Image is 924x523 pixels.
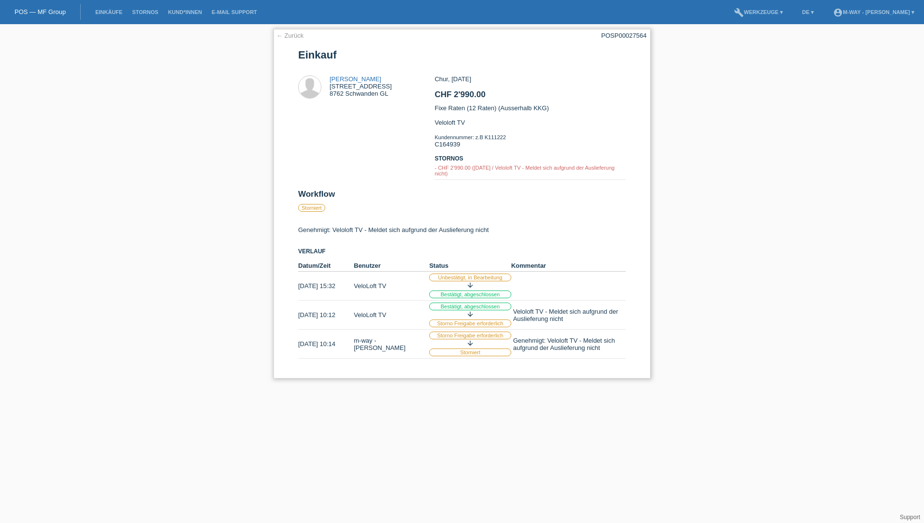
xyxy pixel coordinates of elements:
label: Storniert [429,349,511,356]
i: arrow_downward [466,281,474,289]
label: Storno Freigabe erforderlich [429,320,511,327]
td: VeloLoft TV [354,301,429,330]
div: Genehmigt: Veloloft TV - Meldet sich aufgrund der Auslieferung nicht [298,219,626,359]
a: DE ▾ [797,9,819,15]
td: Genehmigt: Veloloft TV - Meldet sich aufgrund der Auslieferung nicht [511,330,626,359]
td: [DATE] 10:12 [298,301,354,330]
i: arrow_downward [466,310,474,318]
span: Kundennummer: z.B K111222 [434,134,505,140]
i: arrow_downward [466,339,474,347]
h2: CHF 2'990.00 [434,90,625,104]
td: VeloLoft TV [354,272,429,301]
label: Storniert [298,204,325,212]
a: ← Zurück [276,32,303,39]
td: [DATE] 15:32 [298,272,354,301]
label: Bestätigt, abgeschlossen [429,291,511,298]
label: Bestätigt, abgeschlossen [429,303,511,310]
a: Support [900,514,920,521]
i: account_circle [833,8,843,17]
th: Benutzer [354,260,429,272]
a: account_circlem-way - [PERSON_NAME] ▾ [828,9,919,15]
td: [DATE] 10:14 [298,330,354,359]
label: Storno Freigabe erforderlich [429,332,511,339]
a: Einkäufe [90,9,127,15]
td: m-way - [PERSON_NAME] [354,330,429,359]
a: POS — MF Group [14,8,66,15]
a: buildWerkzeuge ▾ [729,9,788,15]
th: Kommentar [511,260,626,272]
a: E-Mail Support [207,9,262,15]
div: Chur, [DATE] Fixe Raten (12 Raten) (Ausserhalb KKG) Veloloft TV C164939 [434,75,625,189]
h2: Workflow [298,189,626,204]
div: POSP00027564 [601,32,647,39]
a: [PERSON_NAME] [330,75,381,83]
div: [STREET_ADDRESS] 8762 Schwanden GL [330,75,392,97]
td: Veloloft TV - Meldet sich aufgrund der Auslieferung nicht [511,301,626,330]
th: Datum/Zeit [298,260,354,272]
div: - CHF 2'990.00 ([DATE] / Veloloft TV - Meldet sich aufgrund der Auslieferung nicht) [434,165,625,176]
h3: Verlauf [298,248,626,255]
label: Unbestätigt, in Bearbeitung [429,274,511,281]
th: Status [429,260,511,272]
a: Kund*innen [163,9,207,15]
h1: Einkauf [298,49,626,61]
a: Stornos [127,9,163,15]
h3: Stornos [434,155,625,162]
i: build [734,8,744,17]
